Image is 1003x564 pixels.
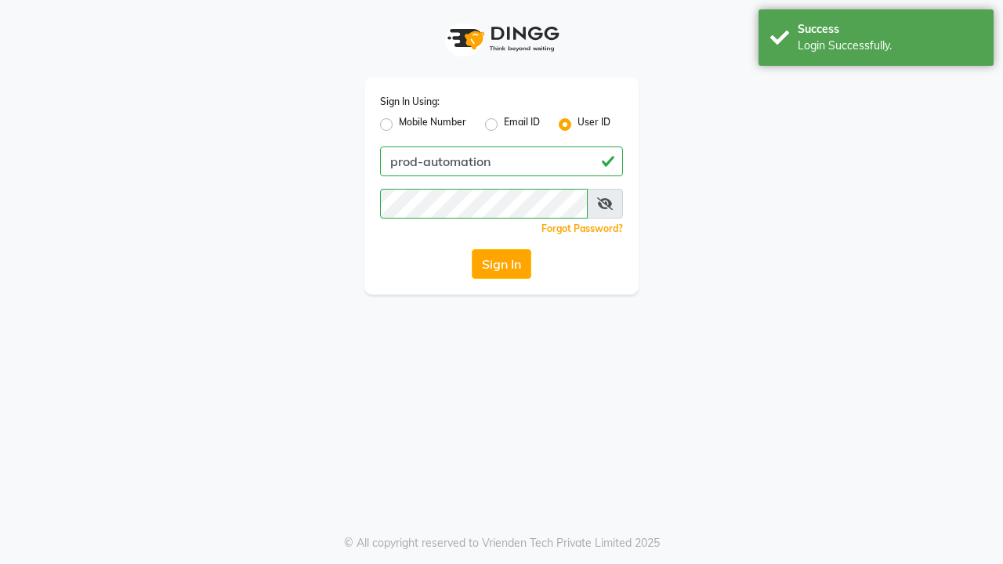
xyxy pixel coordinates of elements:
[439,16,564,62] img: logo1.svg
[399,115,466,134] label: Mobile Number
[380,95,440,109] label: Sign In Using:
[380,146,623,176] input: Username
[798,21,982,38] div: Success
[504,115,540,134] label: Email ID
[380,189,588,219] input: Username
[472,249,531,279] button: Sign In
[578,115,610,134] label: User ID
[541,222,623,234] a: Forgot Password?
[798,38,982,54] div: Login Successfully.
